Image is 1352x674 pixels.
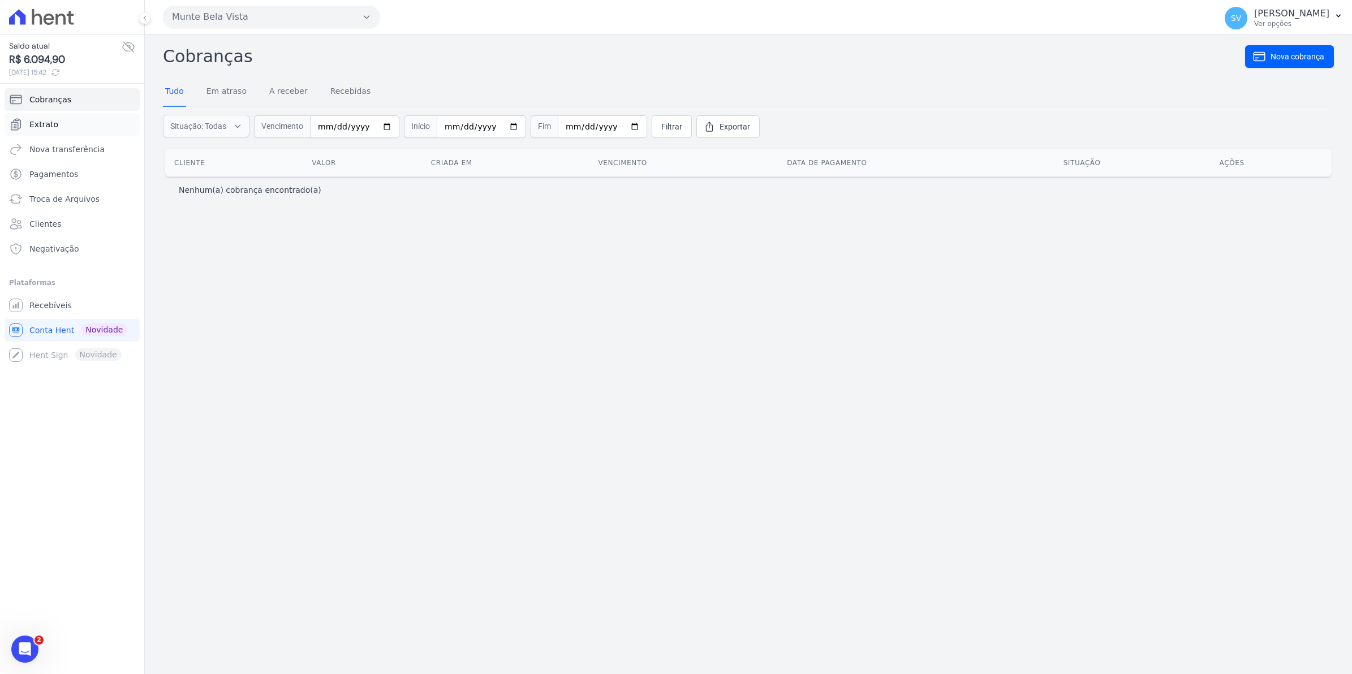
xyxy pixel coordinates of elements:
[5,237,140,260] a: Negativação
[5,319,140,342] a: Conta Hent Novidade
[1216,2,1352,34] button: SV [PERSON_NAME] Ver opções
[163,115,249,137] button: Situação: Todas
[11,636,38,663] iframe: Intercom live chat
[1271,51,1324,62] span: Nova cobrança
[170,120,226,132] span: Situação: Todas
[254,115,310,138] span: Vencimento
[29,325,74,336] span: Conta Hent
[29,144,105,155] span: Nova transferência
[165,149,303,176] th: Cliente
[29,243,79,254] span: Negativação
[179,184,321,196] p: Nenhum(a) cobrança encontrado(a)
[720,121,750,132] span: Exportar
[1245,45,1334,68] a: Nova cobrança
[163,77,186,107] a: Tudo
[81,323,127,336] span: Novidade
[5,88,140,111] a: Cobranças
[5,294,140,317] a: Recebíveis
[29,94,71,105] span: Cobranças
[9,40,122,52] span: Saldo atual
[531,115,558,138] span: Fim
[29,119,58,130] span: Extrato
[404,115,437,138] span: Início
[1254,19,1329,28] p: Ver opções
[29,300,72,311] span: Recebíveis
[778,149,1054,176] th: Data de pagamento
[1254,8,1329,19] p: [PERSON_NAME]
[422,149,589,176] th: Criada em
[163,44,1245,69] h2: Cobranças
[328,77,373,107] a: Recebidas
[204,77,249,107] a: Em atraso
[5,188,140,210] a: Troca de Arquivos
[9,88,135,366] nav: Sidebar
[29,168,78,180] span: Pagamentos
[589,149,778,176] th: Vencimento
[9,67,122,77] span: [DATE] 15:42
[661,121,682,132] span: Filtrar
[696,115,760,138] a: Exportar
[1211,149,1332,176] th: Ações
[1054,149,1211,176] th: Situação
[163,6,380,28] button: Munte Bela Vista
[29,193,100,205] span: Troca de Arquivos
[5,113,140,136] a: Extrato
[267,77,310,107] a: A receber
[303,149,422,176] th: Valor
[9,276,135,290] div: Plataformas
[35,636,44,645] span: 2
[5,213,140,235] a: Clientes
[29,218,61,230] span: Clientes
[5,163,140,185] a: Pagamentos
[1231,14,1241,22] span: SV
[9,52,122,67] span: R$ 6.094,90
[652,115,692,138] a: Filtrar
[5,138,140,161] a: Nova transferência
